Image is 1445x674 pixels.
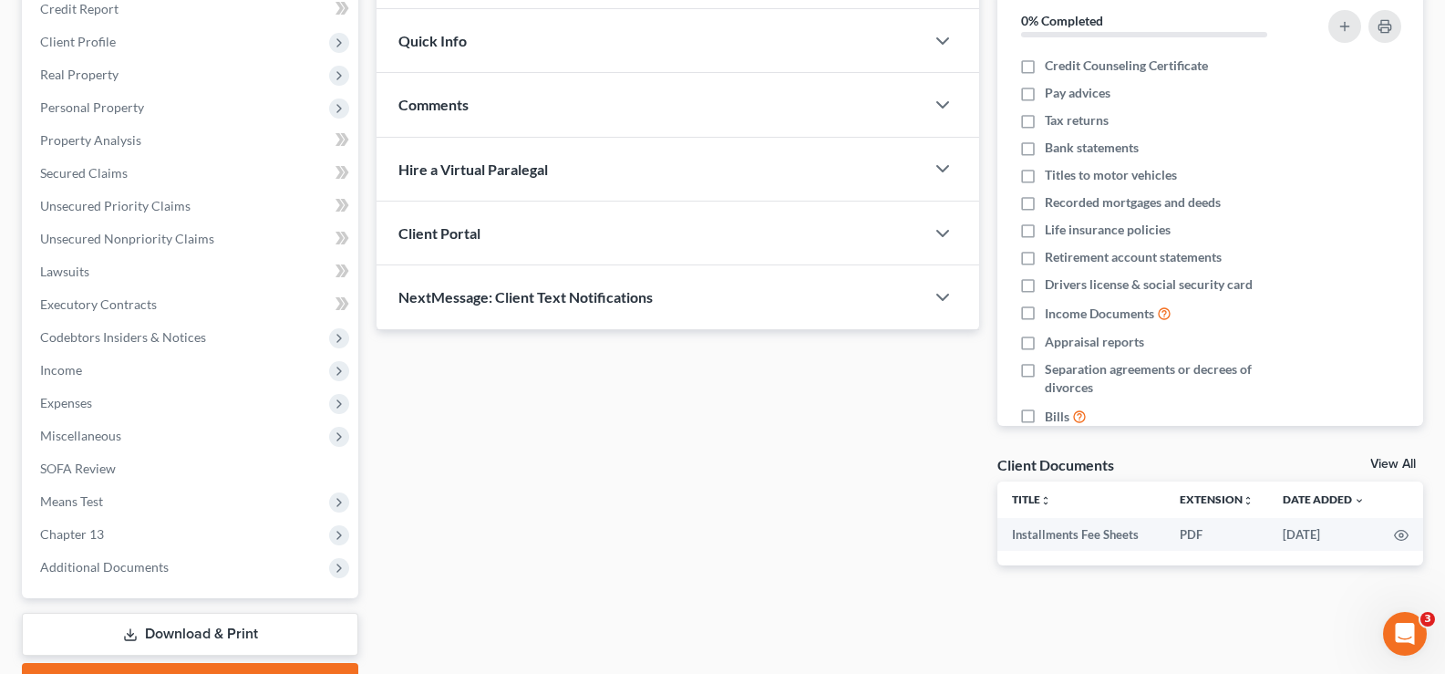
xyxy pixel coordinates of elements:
[1045,166,1177,184] span: Titles to motor vehicles
[1045,221,1171,239] span: Life insurance policies
[40,493,103,509] span: Means Test
[40,132,141,148] span: Property Analysis
[1045,57,1208,75] span: Credit Counseling Certificate
[1045,111,1109,130] span: Tax returns
[398,96,469,113] span: Comments
[1045,84,1110,102] span: Pay advices
[26,190,358,223] a: Unsecured Priority Claims
[1045,360,1301,397] span: Separation agreements or decrees of divorces
[1045,275,1253,294] span: Drivers license & social security card
[1180,493,1254,506] a: Extensionunfold_more
[40,395,92,410] span: Expenses
[26,452,358,485] a: SOFA Review
[40,165,128,181] span: Secured Claims
[398,32,467,49] span: Quick Info
[1354,495,1365,506] i: expand_more
[40,362,82,378] span: Income
[997,455,1114,474] div: Client Documents
[40,1,119,16] span: Credit Report
[1045,408,1069,426] span: Bills
[1045,305,1154,323] span: Income Documents
[22,613,358,656] a: Download & Print
[1045,139,1139,157] span: Bank statements
[1021,13,1103,28] strong: 0% Completed
[40,34,116,49] span: Client Profile
[398,224,480,242] span: Client Portal
[1268,518,1379,551] td: [DATE]
[40,461,116,476] span: SOFA Review
[1012,493,1051,506] a: Titleunfold_more
[398,161,548,178] span: Hire a Virtual Paralegal
[40,99,144,115] span: Personal Property
[1040,495,1051,506] i: unfold_more
[26,124,358,157] a: Property Analysis
[398,288,653,306] span: NextMessage: Client Text Notifications
[40,67,119,82] span: Real Property
[1045,193,1221,212] span: Recorded mortgages and deeds
[1045,248,1222,266] span: Retirement account statements
[1045,333,1144,351] span: Appraisal reports
[40,264,89,279] span: Lawsuits
[997,518,1165,551] td: Installments Fee Sheets
[26,157,358,190] a: Secured Claims
[40,428,121,443] span: Miscellaneous
[1165,518,1268,551] td: PDF
[40,526,104,542] span: Chapter 13
[1283,493,1365,506] a: Date Added expand_more
[40,198,191,213] span: Unsecured Priority Claims
[1420,612,1435,627] span: 3
[1383,612,1427,656] iframe: Intercom live chat
[40,296,157,312] span: Executory Contracts
[40,231,214,246] span: Unsecured Nonpriority Claims
[1243,495,1254,506] i: unfold_more
[26,255,358,288] a: Lawsuits
[26,223,358,255] a: Unsecured Nonpriority Claims
[1370,458,1416,471] a: View All
[40,559,169,575] span: Additional Documents
[40,329,206,345] span: Codebtors Insiders & Notices
[26,288,358,321] a: Executory Contracts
